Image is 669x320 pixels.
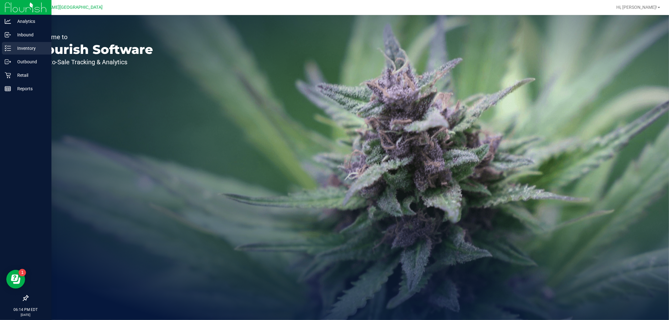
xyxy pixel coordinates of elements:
p: Inbound [11,31,49,39]
inline-svg: Reports [5,86,11,92]
inline-svg: Inbound [5,32,11,38]
p: [DATE] [3,312,49,317]
p: Outbound [11,58,49,66]
inline-svg: Outbound [5,59,11,65]
p: Retail [11,71,49,79]
inline-svg: Inventory [5,45,11,51]
p: Seed-to-Sale Tracking & Analytics [34,59,153,65]
p: Welcome to [34,34,153,40]
span: Hi, [PERSON_NAME]! [616,5,657,10]
p: 06:14 PM EDT [3,307,49,312]
p: Inventory [11,45,49,52]
span: [PERSON_NAME][GEOGRAPHIC_DATA] [25,5,103,10]
inline-svg: Retail [5,72,11,78]
p: Analytics [11,18,49,25]
p: Flourish Software [34,43,153,56]
inline-svg: Analytics [5,18,11,24]
p: Reports [11,85,49,92]
iframe: Resource center unread badge [19,269,26,276]
iframe: Resource center [6,270,25,289]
